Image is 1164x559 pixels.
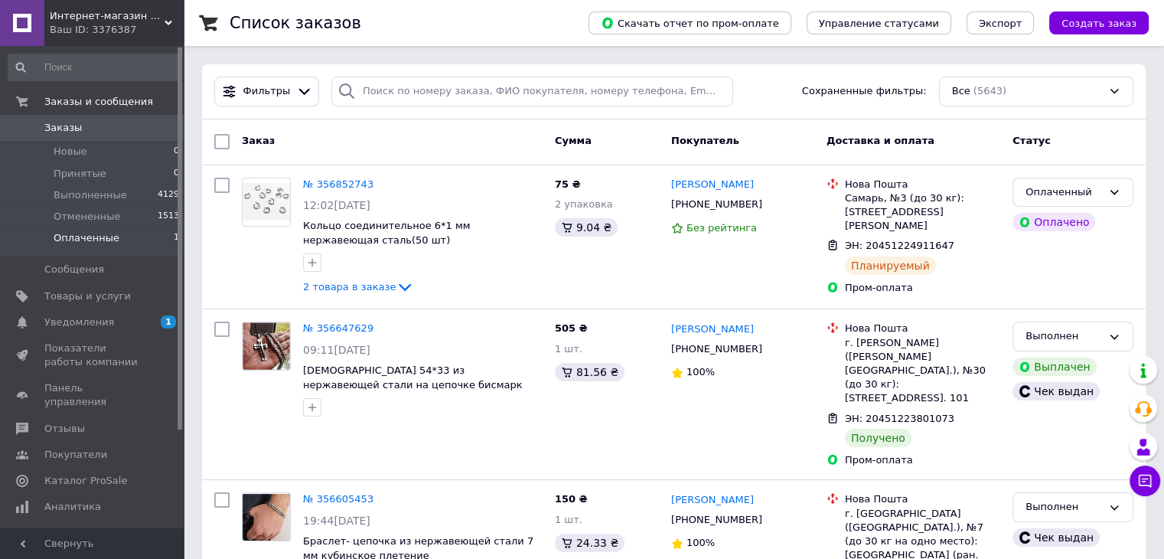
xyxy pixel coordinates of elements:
[158,188,179,202] span: 4129
[686,222,757,234] span: Без рейтинга
[555,218,618,237] div: 9.04 ₴
[686,366,715,378] span: 100%
[8,54,181,81] input: Поиск
[303,515,370,527] span: 19:44[DATE]
[845,178,1000,191] div: Нова Пошта
[668,195,765,214] div: [PHONE_NUMBER]
[303,281,396,293] span: 2 товара в заказе
[845,336,1000,406] div: г. [PERSON_NAME] ([PERSON_NAME][GEOGRAPHIC_DATA].), №30 (до 30 кг): [STREET_ADDRESS]. 101
[44,500,101,514] span: Аналитика
[303,178,373,190] a: № 356852743
[555,493,588,505] span: 150 ₴
[555,178,581,190] span: 75 ₴
[303,220,471,246] a: Кольцо соединительное 6*1 мм нержавеющая сталь(50 шт)
[668,510,765,530] div: [PHONE_NUMBER]
[303,322,373,334] a: № 356647629
[686,537,715,548] span: 100%
[54,188,127,202] span: Выполненные
[845,453,1000,467] div: Пром-оплата
[555,198,613,210] span: 2 упаковка
[1061,18,1136,29] span: Создать заказ
[802,84,927,99] span: Сохраненные фильтры:
[242,135,275,146] span: Заказ
[44,381,142,409] span: Панель управления
[242,322,291,371] a: Фото товару
[671,135,739,146] span: Покупатель
[1012,213,1095,231] div: Оплачено
[819,18,939,29] span: Управление статусами
[1025,329,1102,345] div: Выполнен
[44,422,85,436] span: Отзывы
[44,342,142,369] span: Показатели работы компании
[54,210,120,224] span: Отмененные
[973,85,1006,96] span: (5643)
[671,322,754,337] a: [PERSON_NAME]
[555,322,588,334] span: 505 ₴
[845,240,954,251] span: ЭН: 20451224911647
[174,145,179,159] span: 0
[44,448,107,462] span: Покупатели
[845,322,1000,335] div: Нова Пошта
[845,492,1000,506] div: Нова Пошта
[1130,466,1160,496] button: Чат с покупателем
[161,315,176,329] span: 1
[44,121,82,135] span: Заказы
[1012,528,1100,547] div: Чек выдан
[601,16,779,30] span: Скачать отчет по пром-оплате
[303,493,373,505] a: № 356605453
[44,526,142,554] span: Управление сайтом
[303,364,522,391] a: [DEMOGRAPHIC_DATA] 54*33 из нержавеющей стали на цепочке бисмарк
[555,343,582,355] span: 1 шт.
[243,494,290,541] img: Фото товару
[555,514,582,525] span: 1 шт.
[230,14,361,32] h1: Список заказов
[845,413,954,424] span: ЭН: 20451223801073
[44,289,131,303] span: Товары и услуги
[845,257,936,275] div: Планируемый
[303,281,414,293] a: 2 товара в заказе
[174,167,179,181] span: 0
[845,191,1000,234] div: Самарь, №3 (до 30 кг): [STREET_ADDRESS][PERSON_NAME]
[1012,135,1051,146] span: Статус
[671,178,754,192] a: [PERSON_NAME]
[827,135,934,146] span: Доставка и оплата
[243,322,290,370] img: Фото товару
[54,145,87,159] span: Новые
[1034,17,1149,28] a: Создать заказ
[671,493,754,508] a: [PERSON_NAME]
[1025,499,1102,515] div: Выполнен
[845,281,1000,295] div: Пром-оплата
[44,95,153,109] span: Заказы и сообщения
[44,474,127,488] span: Каталог ProSale
[242,178,291,227] a: Фото товару
[555,534,624,552] div: 24.33 ₴
[158,210,179,224] span: 1513
[242,492,291,541] a: Фото товару
[845,429,911,447] div: Получено
[555,363,624,381] div: 81.56 ₴
[50,23,184,37] div: Ваш ID: 3376387
[807,11,951,34] button: Управление статусами
[44,315,114,329] span: Уведомления
[54,231,119,245] span: Оплаченные
[589,11,791,34] button: Скачать отчет по пром-оплате
[243,183,290,220] img: Фото товару
[1012,358,1096,376] div: Выплачен
[303,199,370,211] span: 12:02[DATE]
[44,263,104,276] span: Сообщения
[1012,382,1100,400] div: Чек выдан
[555,135,592,146] span: Сумма
[50,9,165,23] span: Интернет-магазин MAXim
[331,77,733,106] input: Поиск по номеру заказа, ФИО покупателя, номеру телефона, Email, номеру накладной
[243,84,291,99] span: Фильтры
[1025,185,1102,201] div: Оплаченный
[1049,11,1149,34] button: Создать заказ
[967,11,1034,34] button: Экспорт
[174,231,179,245] span: 1
[303,344,370,356] span: 09:11[DATE]
[952,84,970,99] span: Все
[979,18,1022,29] span: Экспорт
[54,167,106,181] span: Принятые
